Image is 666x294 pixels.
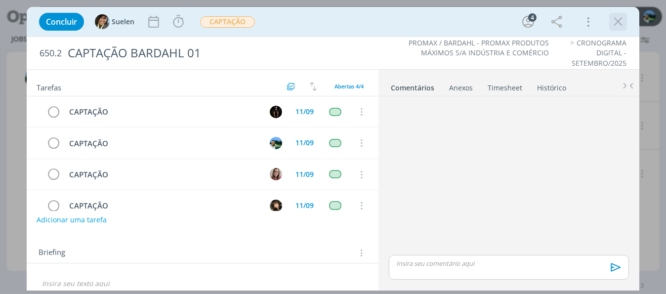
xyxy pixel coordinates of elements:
a: Comentários [390,79,435,93]
div: 11/09 [295,139,314,146]
span: Briefing [39,247,65,259]
span: Tarefas [37,81,61,92]
button: C [268,104,283,119]
img: C [270,106,282,118]
span: 650.2 [40,48,62,59]
span: Abertas 4/4 [334,83,364,90]
span: Suelen [112,18,134,25]
button: C [268,167,283,182]
div: 11/09 [295,108,314,115]
div: CAPTAÇÃO [65,106,260,118]
button: 4 [520,14,536,30]
div: 11/09 [295,202,314,209]
div: 4 [528,13,537,22]
a: Timesheet [487,79,523,93]
button: SSuelen [95,14,134,29]
img: C [270,168,282,180]
button: CAPTAÇÃO [200,16,255,28]
img: S [95,14,110,29]
div: CAPTAÇÃO BARDAHL 01 [64,41,378,65]
a: Histórico [537,79,567,93]
div: 11/09 [295,171,314,178]
img: I [270,200,282,212]
div: dialog [27,7,639,291]
div: CAPTAÇÃO [65,168,260,181]
a: PROMAX / BARDAHL - PROMAX PRODUTOS MÁXIMOS S/A INDÚSTRIA E COMÉRCIO [409,38,549,57]
a: CRONOGRAMA DIGITAL - SETEMBRO/2025 [572,38,626,68]
button: V [268,135,283,150]
span: Concluir [46,18,77,26]
img: arrow-down-up.svg [310,82,317,91]
button: I [268,198,283,213]
button: Adicionar uma tarefa [36,211,107,229]
button: Concluir [39,13,84,31]
div: CAPTAÇÃO [65,137,260,150]
img: V [270,137,282,149]
div: CAPTAÇÃO [65,200,260,212]
div: Anexos [449,83,473,93]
